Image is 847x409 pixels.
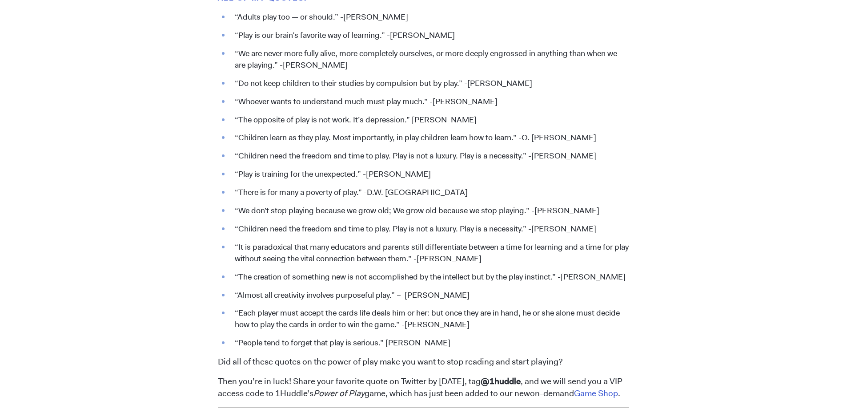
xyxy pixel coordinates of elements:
[230,169,629,180] li: “Play is training for the unexpected.” -[PERSON_NAME]
[230,114,629,126] li: “The opposite of play is not work. It’s depression.” [PERSON_NAME]
[230,337,629,349] li: “People tend to forget that play is serious.” [PERSON_NAME]
[230,12,629,23] li: “Adults play too — or should.” -[PERSON_NAME]
[230,96,629,108] li: “Whoever wants to understand much must play much.” -[PERSON_NAME]
[230,132,629,144] li: “Children learn as they play. Most importantly, in play children learn how to learn.” -O. [PERSON...
[313,388,365,399] em: Power of Play
[230,78,629,89] li: “Do not keep children to their studies by compulsion but by play.” -[PERSON_NAME]
[230,290,629,301] li: “Almost all creativity involves purposeful play.” – [PERSON_NAME]
[230,30,629,41] li: “Play is our brain’s favorite way of learning.” -[PERSON_NAME]
[218,376,629,400] p: Then you’re in luck! Share your favorite quote on Twitter by [DATE], tag , and we will send you a...
[230,205,629,217] li: “We don’t stop playing because we grow old; We grow old because we stop playing.” -[PERSON_NAME]
[230,150,629,162] li: “Children need the freedom and time to play. Play is not a luxury. Play is a necessity.” -[PERSON...
[230,242,629,265] li: “It is paradoxical that many educators and parents still differentiate between a time for learnin...
[218,356,629,368] p: Did all of these quotes on the power of play make you want to stop reading and start playing?
[230,308,629,331] li: “Each player must accept the cards life deals him or her: but once they are in hand, he or she al...
[530,388,535,399] span: o
[574,388,618,399] a: Game Shop
[481,376,521,387] span: @1huddle
[230,223,629,235] li: “Children need the freedom and time to play. Play is not a luxury. Play is a necessity.” -[PERSON...
[230,271,629,283] li: “The creation of something new is not accomplished by the intellect but by the play instinct.” -[...
[230,48,629,71] li: “We are never more fully alive, more completely ourselves, or more deeply engrossed in anything t...
[230,187,629,198] li: “There is for many a poverty of play.” -D.W. [GEOGRAPHIC_DATA]
[535,388,574,399] span: n-demand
